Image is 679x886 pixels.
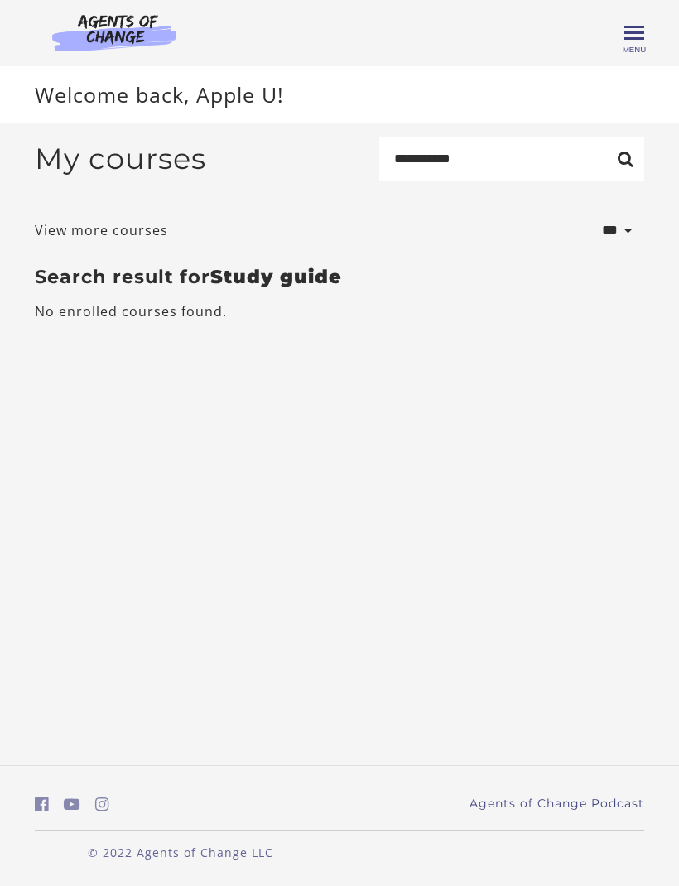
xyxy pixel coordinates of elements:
[210,265,342,288] strong: Study guide
[35,797,49,812] i: https://www.facebook.com/groups/aswbtestprep (Open in a new window)
[95,797,109,812] i: https://www.instagram.com/agentsofchangeprep/ (Open in a new window)
[35,792,49,816] a: https://www.facebook.com/groups/aswbtestprep (Open in a new window)
[95,792,109,816] a: https://www.instagram.com/agentsofchangeprep/ (Open in a new window)
[35,301,644,321] p: No enrolled courses found.
[35,142,206,176] h2: My courses
[35,13,194,51] img: Agents of Change Logo
[623,45,646,54] span: Menu
[64,797,80,812] i: https://www.youtube.com/c/AgentsofChangeTestPrepbyMeaganMitchell (Open in a new window)
[35,266,644,288] h3: Search result for
[35,79,644,111] p: Welcome back, Apple U!
[624,23,644,43] button: Toggle menu Menu
[35,844,326,861] p: © 2022 Agents of Change LLC
[64,792,80,816] a: https://www.youtube.com/c/AgentsofChangeTestPrepbyMeaganMitchell (Open in a new window)
[470,795,644,812] a: Agents of Change Podcast
[35,220,168,240] a: View more courses
[624,31,644,34] span: Toggle menu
